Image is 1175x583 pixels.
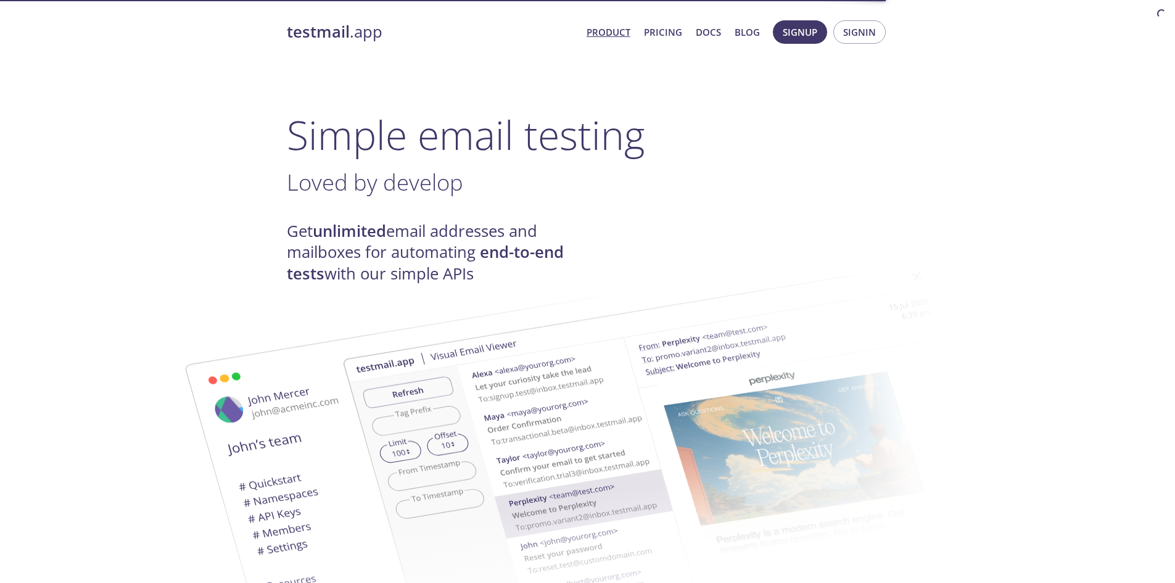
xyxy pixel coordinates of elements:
[587,24,630,40] a: Product
[287,241,564,284] strong: end-to-end tests
[735,24,760,40] a: Blog
[287,21,350,43] strong: testmail
[313,220,386,242] strong: unlimited
[644,24,682,40] a: Pricing
[696,24,721,40] a: Docs
[287,111,889,159] h1: Simple email testing
[783,24,817,40] span: Signup
[287,167,463,197] span: Loved by develop
[287,221,588,284] h4: Get email addresses and mailboxes for automating with our simple APIs
[287,22,577,43] a: testmail.app
[833,20,886,44] button: Signin
[773,20,827,44] button: Signup
[843,24,876,40] span: Signin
